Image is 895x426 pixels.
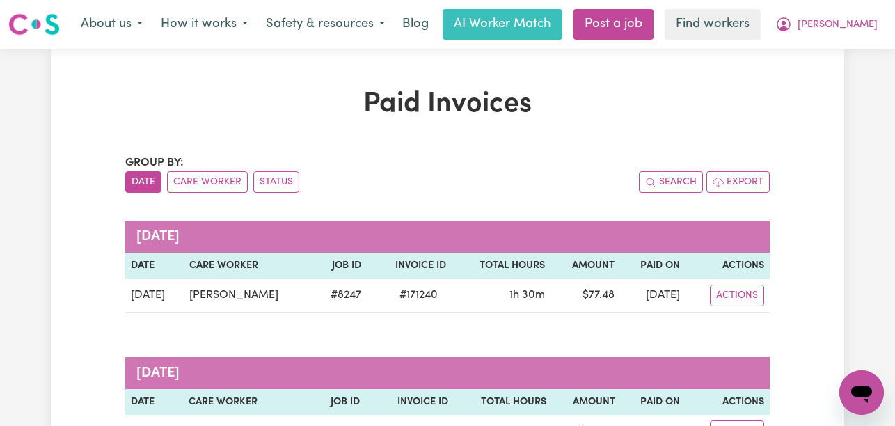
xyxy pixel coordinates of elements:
a: Blog [394,9,437,40]
th: Amount [551,253,619,279]
button: sort invoices by paid status [253,171,299,193]
span: [PERSON_NAME] [798,17,878,33]
button: Export [706,171,770,193]
th: Amount [552,389,621,416]
button: How it works [152,10,257,39]
caption: [DATE] [125,357,770,389]
button: sort invoices by care worker [167,171,248,193]
th: Date [125,253,184,279]
td: [DATE] [620,279,686,313]
a: Find workers [665,9,761,40]
button: Safety & resources [257,10,394,39]
button: Actions [710,285,764,306]
th: Paid On [621,389,686,416]
button: Search [639,171,703,193]
th: Total Hours [452,253,551,279]
button: About us [72,10,152,39]
th: Care Worker [184,253,313,279]
th: Job ID [312,389,365,416]
th: Invoice ID [367,253,452,279]
th: Job ID [313,253,367,279]
td: $ 77.48 [551,279,619,313]
span: 1 hour 30 minutes [509,290,545,301]
span: # 171240 [391,287,446,303]
caption: [DATE] [125,221,770,253]
th: Actions [686,253,770,279]
th: Total Hours [454,389,552,416]
td: [PERSON_NAME] [184,279,313,313]
td: # 8247 [313,279,367,313]
a: Post a job [573,9,654,40]
td: [DATE] [125,279,184,313]
button: My Account [766,10,887,39]
th: Care Worker [183,389,312,416]
button: sort invoices by date [125,171,161,193]
h1: Paid Invoices [125,88,770,121]
span: Group by: [125,157,184,168]
a: AI Worker Match [443,9,562,40]
iframe: Button to launch messaging window [839,370,884,415]
a: Careseekers logo [8,8,60,40]
img: Careseekers logo [8,12,60,37]
th: Date [125,389,183,416]
th: Invoice ID [365,389,454,416]
th: Actions [686,389,770,416]
th: Paid On [620,253,686,279]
